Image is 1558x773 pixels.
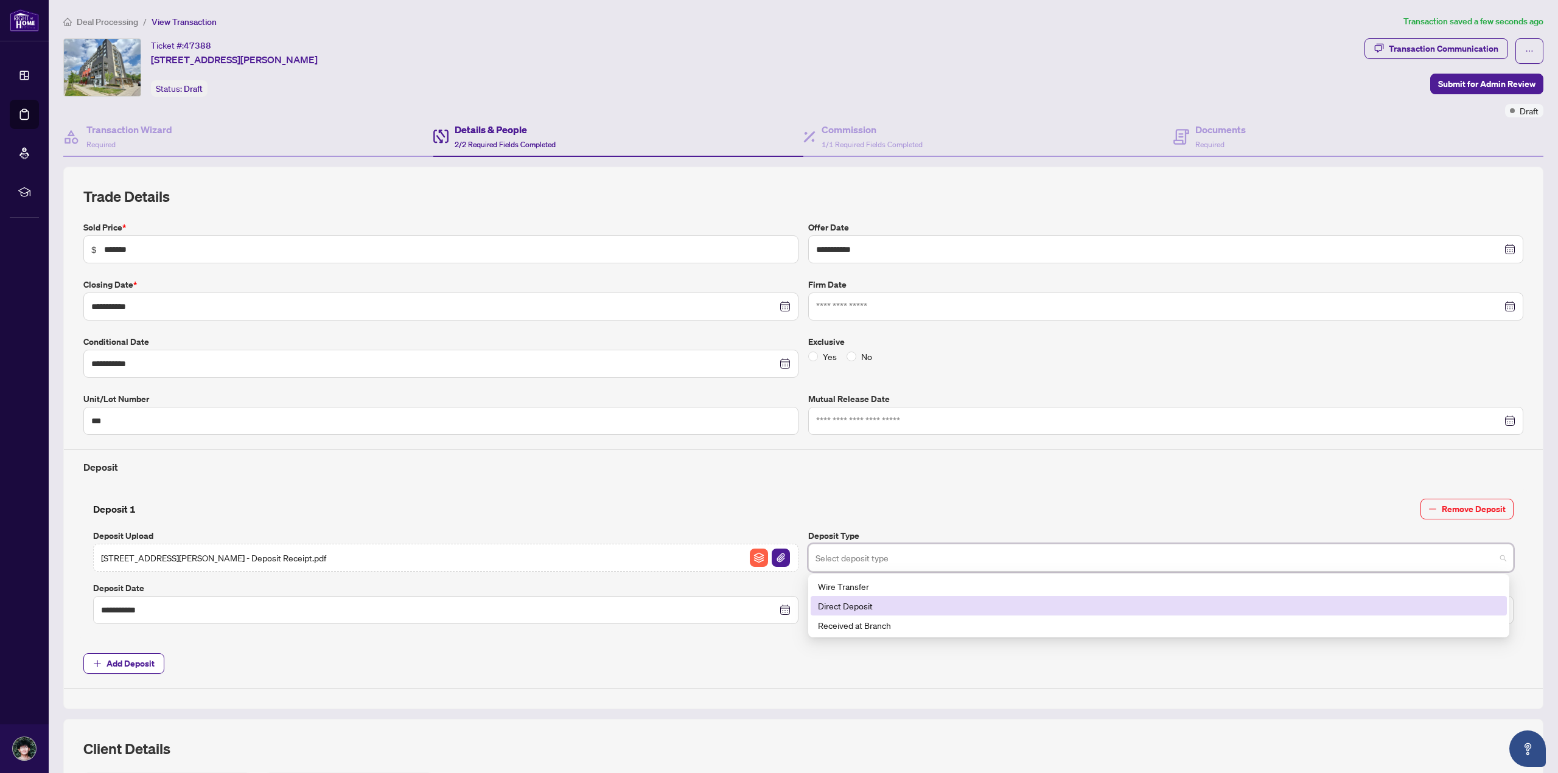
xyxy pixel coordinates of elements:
span: Draft [1520,104,1539,117]
label: Unit/Lot Number [83,392,798,406]
button: Add Deposit [83,653,164,674]
div: Direct Deposit [811,596,1507,615]
h4: Details & People [455,122,556,137]
li: / [143,15,147,29]
div: Received at Branch [811,615,1507,635]
img: logo [10,9,39,32]
label: Exclusive [808,335,1523,348]
img: Profile Icon [13,737,36,760]
img: File Archive [750,549,768,567]
label: Offer Date [808,221,1523,234]
div: Transaction Communication [1389,39,1498,58]
span: plus [93,659,102,668]
span: View Transaction [152,16,217,27]
span: Submit for Admin Review [1438,74,1535,94]
span: No [856,350,877,363]
button: Transaction Communication [1364,38,1508,59]
label: Deposit Date [93,581,798,595]
h2: Client Details [83,739,170,758]
span: 2/2 Required Fields Completed [455,140,556,149]
span: [STREET_ADDRESS][PERSON_NAME] - Deposit Receipt.pdfFile ArchiveFile Attachement [93,544,798,572]
span: Required [86,140,116,149]
span: Remove Deposit [1442,499,1506,519]
label: Sold Price [83,221,798,234]
span: Draft [184,83,203,94]
span: ellipsis [1525,47,1534,55]
button: File Archive [749,548,769,567]
label: Deposit Type [808,529,1514,542]
div: Status: [151,80,208,97]
label: Firm Date [808,278,1523,291]
h4: Commission [822,122,923,137]
span: home [63,18,72,26]
label: Conditional Date [83,335,798,348]
span: minus [1428,505,1437,513]
button: Submit for Admin Review [1430,74,1543,94]
span: Required [1195,140,1224,149]
div: Wire Transfer [811,577,1507,596]
span: Deal Processing [77,16,138,27]
div: Ticket #: [151,38,211,52]
button: Open asap [1509,730,1546,767]
span: 1/1 Required Fields Completed [822,140,923,149]
label: Deposit Upload [93,529,798,542]
h2: Trade Details [83,187,1523,206]
button: Remove Deposit [1420,499,1514,519]
article: Transaction saved a few seconds ago [1403,15,1543,29]
h4: Transaction Wizard [86,122,172,137]
button: File Attachement [771,548,791,567]
h4: Deposit [83,460,1523,474]
div: Direct Deposit [818,599,1500,612]
img: IMG-40727338_1.jpg [64,39,141,96]
img: File Attachement [772,549,790,567]
label: Mutual Release Date [808,392,1523,406]
label: Closing Date [83,278,798,291]
h4: Documents [1195,122,1246,137]
div: Wire Transfer [818,580,1500,593]
span: Add Deposit [107,654,155,673]
span: $ [91,243,97,256]
h4: Deposit 1 [93,502,136,516]
div: Received at Branch [818,619,1500,632]
span: [STREET_ADDRESS][PERSON_NAME] - Deposit Receipt.pdf [101,551,326,564]
span: Yes [818,350,842,363]
span: [STREET_ADDRESS][PERSON_NAME] [151,52,318,67]
span: 47388 [184,40,211,51]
